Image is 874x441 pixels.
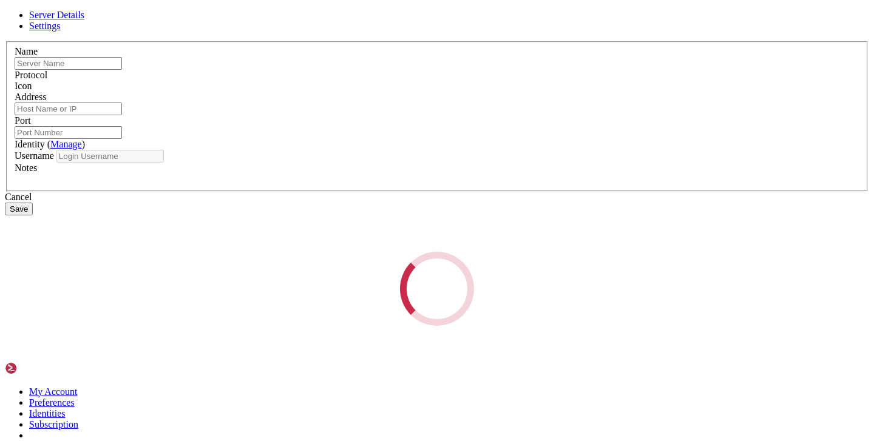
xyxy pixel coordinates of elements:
[15,139,85,149] label: Identity
[15,163,37,173] label: Notes
[29,408,66,419] a: Identities
[56,150,164,163] input: Login Username
[50,139,82,149] a: Manage
[29,419,78,429] a: Subscription
[15,115,31,126] label: Port
[15,70,47,80] label: Protocol
[5,203,33,215] button: Save
[5,192,869,203] div: Cancel
[47,139,85,149] span: ( )
[29,386,78,397] a: My Account
[29,397,75,408] a: Preferences
[15,81,32,91] label: Icon
[15,150,54,161] label: Username
[29,21,61,31] a: Settings
[29,10,84,20] a: Server Details
[396,248,477,329] div: Loading...
[15,92,46,102] label: Address
[5,362,75,374] img: Shellngn
[15,103,122,115] input: Host Name or IP
[15,57,122,70] input: Server Name
[15,126,122,139] input: Port Number
[15,46,38,56] label: Name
